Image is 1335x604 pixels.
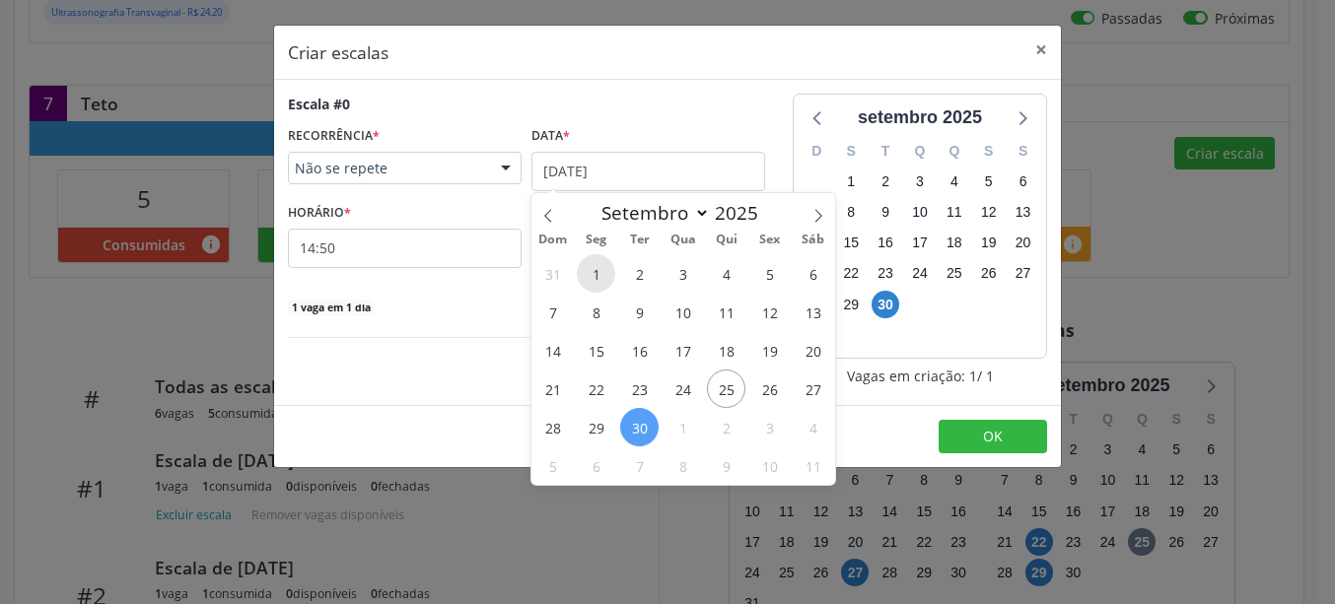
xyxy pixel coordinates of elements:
span: Outubro 6, 2025 [577,446,615,485]
span: Setembro 2, 2025 [620,254,659,293]
span: quinta-feira, 11 de setembro de 2025 [941,199,968,227]
span: Setembro 15, 2025 [577,331,615,369]
span: sexta-feira, 5 de setembro de 2025 [975,168,1003,195]
span: segunda-feira, 29 de setembro de 2025 [837,291,865,318]
span: segunda-feira, 8 de setembro de 2025 [837,199,865,227]
div: Vagas em criação: 1 [793,366,1047,386]
span: sexta-feira, 19 de setembro de 2025 [975,230,1003,257]
span: / 1 [977,366,994,386]
button: OK [939,420,1047,453]
span: Setembro 10, 2025 [664,293,702,331]
div: D [800,136,834,167]
label: RECORRÊNCIA [288,121,380,152]
div: S [834,136,869,167]
span: Setembro 22, 2025 [577,369,615,408]
span: Outubro 3, 2025 [750,408,789,446]
span: terça-feira, 30 de setembro de 2025 [872,291,899,318]
span: terça-feira, 16 de setembro de 2025 [872,230,899,257]
span: Setembro 29, 2025 [577,408,615,446]
span: Setembro 20, 2025 [794,331,832,369]
button: Close [1021,26,1061,74]
span: Dom [531,234,575,246]
span: quarta-feira, 24 de setembro de 2025 [906,260,934,288]
span: Setembro 14, 2025 [533,331,572,369]
span: segunda-feira, 15 de setembro de 2025 [837,230,865,257]
span: Outubro 2, 2025 [707,408,745,446]
span: quinta-feira, 18 de setembro de 2025 [941,230,968,257]
div: T [869,136,903,167]
div: setembro 2025 [850,104,990,131]
span: Qua [662,234,705,246]
span: Outubro 4, 2025 [794,408,832,446]
span: Setembro 27, 2025 [794,369,832,408]
span: terça-feira, 9 de setembro de 2025 [872,199,899,227]
span: Setembro 16, 2025 [620,331,659,369]
span: Outubro 7, 2025 [620,446,659,485]
span: Setembro 23, 2025 [620,369,659,408]
span: quinta-feira, 4 de setembro de 2025 [941,168,968,195]
span: Setembro 19, 2025 [750,331,789,369]
span: Agosto 31, 2025 [533,254,572,293]
span: terça-feira, 23 de setembro de 2025 [872,260,899,288]
span: segunda-feira, 22 de setembro de 2025 [837,260,865,288]
div: Q [937,136,971,167]
span: Setembro 5, 2025 [750,254,789,293]
h5: Criar escalas [288,39,388,65]
span: Sex [748,234,792,246]
span: Qui [705,234,748,246]
span: segunda-feira, 1 de setembro de 2025 [837,168,865,195]
span: Ter [618,234,662,246]
span: Setembro 17, 2025 [664,331,702,369]
span: Outubro 5, 2025 [533,446,572,485]
label: HORÁRIO [288,198,351,229]
span: Outubro 1, 2025 [664,408,702,446]
span: Outubro 9, 2025 [707,446,745,485]
span: sábado, 27 de setembro de 2025 [1010,260,1037,288]
span: quarta-feira, 10 de setembro de 2025 [906,199,934,227]
span: quarta-feira, 3 de setembro de 2025 [906,168,934,195]
span: terça-feira, 2 de setembro de 2025 [872,168,899,195]
span: OK [983,427,1003,445]
span: Setembro 1, 2025 [577,254,615,293]
span: Sáb [792,234,835,246]
span: Outubro 8, 2025 [664,446,702,485]
label: Data [531,121,570,152]
span: sexta-feira, 12 de setembro de 2025 [975,199,1003,227]
span: quarta-feira, 17 de setembro de 2025 [906,230,934,257]
span: Setembro 6, 2025 [794,254,832,293]
span: Setembro 12, 2025 [750,293,789,331]
span: Setembro 24, 2025 [664,369,702,408]
input: Year [710,200,775,226]
span: Outubro 11, 2025 [794,446,832,485]
span: Setembro 9, 2025 [620,293,659,331]
span: Setembro 7, 2025 [533,293,572,331]
span: Setembro 3, 2025 [664,254,702,293]
div: S [1006,136,1040,167]
div: S [971,136,1006,167]
span: Seg [575,234,618,246]
span: Não se repete [295,159,481,178]
span: Outubro 10, 2025 [750,446,789,485]
select: Month [592,199,710,227]
input: Selecione uma data [531,152,765,191]
span: Setembro 21, 2025 [533,369,572,408]
span: 1 vaga em 1 dia [288,300,375,315]
span: Setembro 11, 2025 [707,293,745,331]
span: Setembro 28, 2025 [533,408,572,446]
span: Setembro 8, 2025 [577,293,615,331]
span: Setembro 25, 2025 [707,369,745,408]
span: Setembro 4, 2025 [707,254,745,293]
span: Setembro 26, 2025 [750,369,789,408]
span: Setembro 30, 2025 [620,408,659,446]
div: Q [903,136,938,167]
span: quinta-feira, 25 de setembro de 2025 [941,260,968,288]
span: sábado, 20 de setembro de 2025 [1010,230,1037,257]
div: Escala #0 [288,94,350,114]
span: sábado, 6 de setembro de 2025 [1010,168,1037,195]
span: Setembro 18, 2025 [707,331,745,369]
span: sábado, 13 de setembro de 2025 [1010,199,1037,227]
span: Setembro 13, 2025 [794,293,832,331]
span: sexta-feira, 26 de setembro de 2025 [975,260,1003,288]
input: 00:00 [288,229,522,268]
